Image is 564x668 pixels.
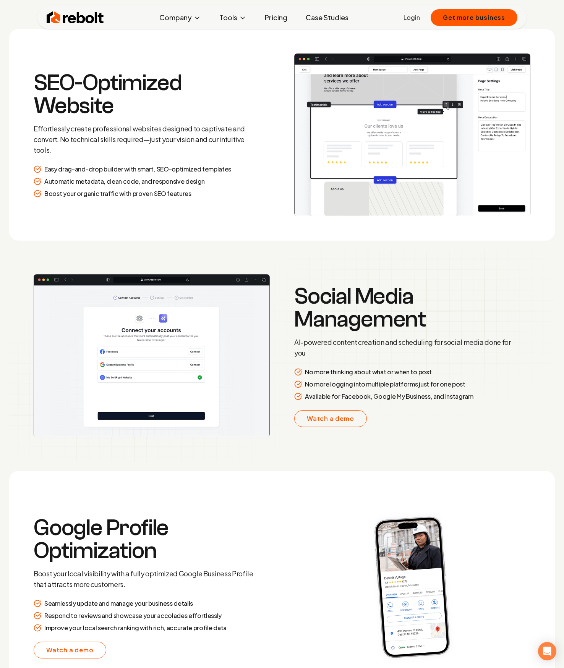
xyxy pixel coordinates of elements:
[34,123,254,155] p: Effortlessly create professional websites designed to captivate and convert. No technical skills ...
[294,285,514,331] h3: Social Media Management
[34,71,254,117] h3: SEO-Optimized Website
[213,10,253,25] button: Tools
[305,367,431,377] p: No more thinking about what or when to post
[294,410,367,427] a: Watch a demo
[44,611,222,620] p: Respond to reviews and showcase your accolades effortlessly
[294,337,514,358] p: AI-powered content creation and scheduling for social media done for you
[404,13,420,22] a: Login
[9,250,555,461] img: Product
[34,642,106,658] a: Watch a demo
[44,599,193,608] p: Seamlessly update and manage your business details
[305,392,473,401] p: Available for Facebook, Google My Business, and Instagram
[44,165,231,174] p: Easy drag-and-drop builder with smart, SEO-optimized templates
[34,274,270,437] img: Website Preview
[44,623,227,632] p: Improve your local search ranking with rich, accurate profile data
[34,568,254,590] p: Boost your local visibility with a fully optimized Google Business Profile that attracts more cus...
[300,10,355,25] a: Case Studies
[538,642,556,660] div: Open Intercom Messenger
[44,177,205,186] p: Automatic metadata, clean code, and responsive design
[153,10,207,25] button: Company
[294,53,530,216] img: How it works
[305,380,465,389] p: No more logging into multiple platforms just for one post
[431,9,517,26] button: Get more business
[34,516,254,562] h3: Google Profile Optimization
[47,10,104,25] img: Rebolt Logo
[44,189,191,198] p: Boost your organic traffic with proven SEO features
[259,10,293,25] a: Pricing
